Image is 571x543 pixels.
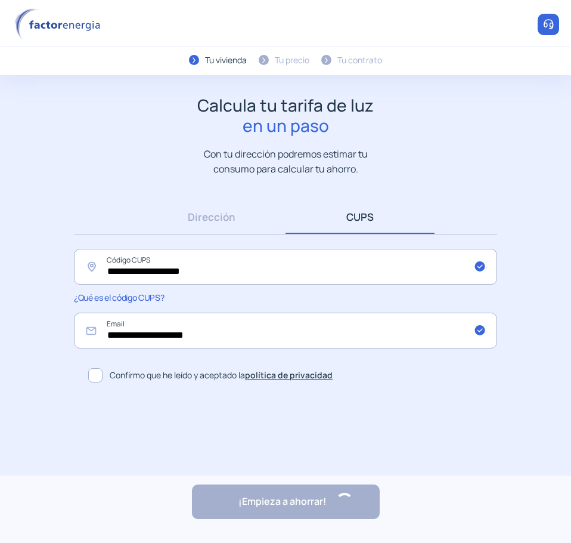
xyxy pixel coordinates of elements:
[12,8,107,41] img: logo factor
[205,54,247,67] div: Tu vivienda
[110,369,333,382] span: Confirmo que he leído y aceptado la
[285,200,435,234] a: CUPS
[245,369,333,381] a: política de privacidad
[275,54,309,67] div: Tu precio
[136,200,285,234] a: Dirección
[542,18,554,30] img: llamar
[197,95,374,135] h1: Calcula tu tarifa de luz
[337,54,382,67] div: Tu contrato
[74,292,164,303] span: ¿Qué es el código CUPS?
[197,116,374,136] span: en un paso
[192,147,380,176] p: Con tu dirección podremos estimar tu consumo para calcular tu ahorro.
